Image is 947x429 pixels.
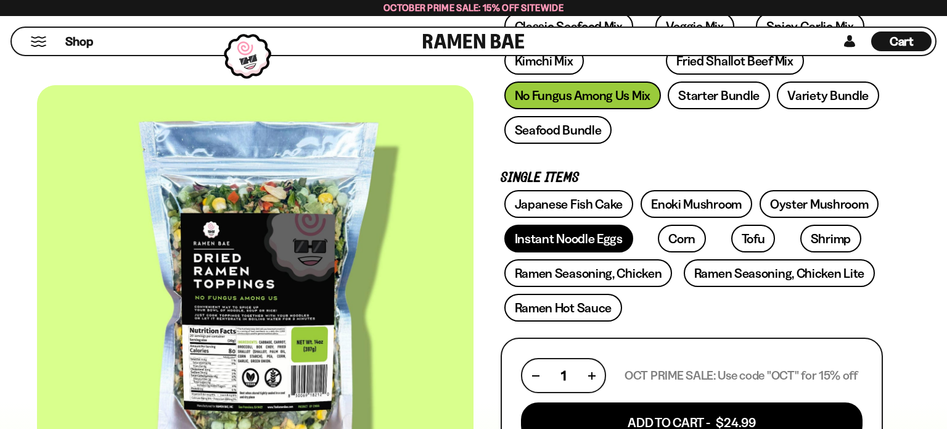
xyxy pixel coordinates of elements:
[684,259,875,287] a: Ramen Seasoning, Chicken Lite
[777,81,879,109] a: Variety Bundle
[871,28,932,55] div: Cart
[383,2,564,14] span: October Prime Sale: 15% off Sitewide
[65,31,93,51] a: Shop
[65,33,93,50] span: Shop
[501,172,883,184] p: Single Items
[800,225,861,252] a: Shrimp
[504,259,673,287] a: Ramen Seasoning, Chicken
[504,190,634,218] a: Japanese Fish Cake
[561,368,566,383] span: 1
[504,225,633,252] a: Instant Noodle Eggs
[625,368,858,383] p: OCT PRIME SALE: Use code "OCT" for 15% off
[760,190,879,218] a: Oyster Mushroom
[30,36,47,47] button: Mobile Menu Trigger
[658,225,706,252] a: Corn
[504,116,612,144] a: Seafood Bundle
[504,294,623,322] a: Ramen Hot Sauce
[668,81,770,109] a: Starter Bundle
[641,190,752,218] a: Enoki Mushroom
[890,34,914,49] span: Cart
[731,225,776,252] a: Tofu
